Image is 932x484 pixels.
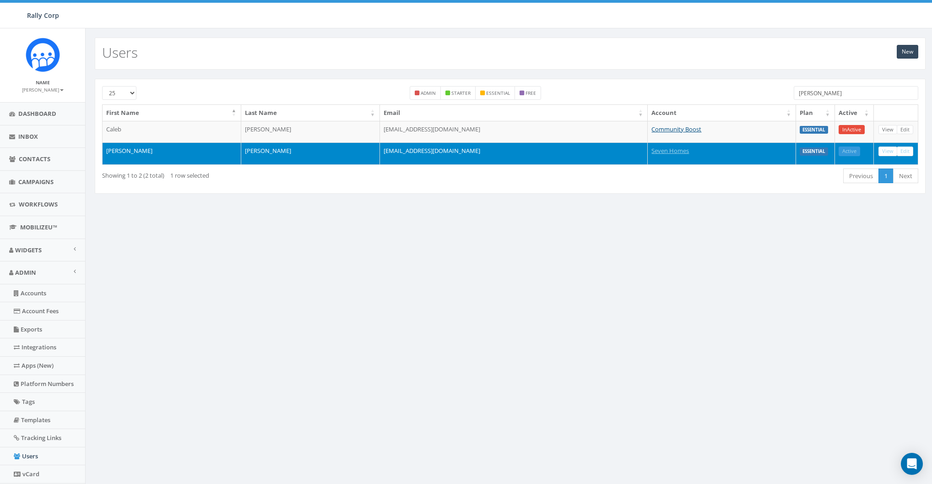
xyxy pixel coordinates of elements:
[878,125,897,135] a: View
[651,147,689,155] a: Seven Homes
[893,169,918,184] a: Next
[19,155,50,163] span: Contacts
[241,121,380,143] td: [PERSON_NAME]
[18,178,54,186] span: Campaigns
[651,125,701,133] a: Community Boost
[421,90,436,96] small: admin
[241,142,380,164] td: [PERSON_NAME]
[878,169,894,184] a: 1
[103,105,241,121] th: First Name: activate to sort column descending
[103,121,241,143] td: Caleb
[486,90,510,96] small: essential
[15,268,36,277] span: Admin
[19,200,58,208] span: Workflows
[901,453,923,475] div: Open Intercom Messenger
[878,147,897,156] a: View
[839,125,865,135] a: InActive
[800,147,828,156] label: ESSENTIAL
[380,121,648,143] td: [EMAIL_ADDRESS][DOMAIN_NAME]
[102,45,138,60] h2: Users
[103,142,241,164] td: [PERSON_NAME]
[897,125,913,135] a: Edit
[20,223,57,231] span: MobilizeU™
[22,87,64,93] small: [PERSON_NAME]
[800,126,828,134] label: ESSENTIAL
[843,169,879,184] a: Previous
[22,85,64,93] a: [PERSON_NAME]
[102,168,434,180] div: Showing 1 to 2 (2 total)
[15,246,42,254] span: Widgets
[796,105,835,121] th: Plan: activate to sort column ascending
[897,147,913,156] a: Edit
[36,79,50,86] small: Name
[794,86,918,100] input: Type to search
[18,109,56,118] span: Dashboard
[170,171,209,179] span: 1 row selected
[839,147,860,156] a: Active
[897,45,918,59] a: New
[648,105,796,121] th: Account: activate to sort column ascending
[241,105,380,121] th: Last Name: activate to sort column ascending
[835,105,874,121] th: Active: activate to sort column ascending
[27,11,59,20] span: Rally Corp
[380,105,648,121] th: Email: activate to sort column ascending
[18,132,38,141] span: Inbox
[526,90,536,96] small: free
[26,38,60,72] img: Icon_1.png
[380,142,648,164] td: [EMAIL_ADDRESS][DOMAIN_NAME]
[451,90,471,96] small: starter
